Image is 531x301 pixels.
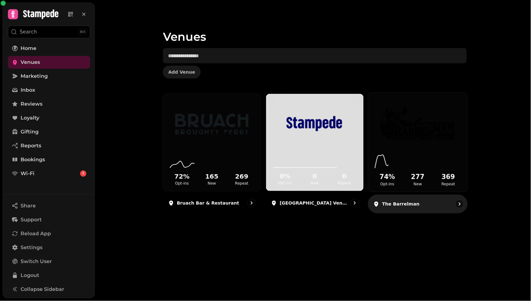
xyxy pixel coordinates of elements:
[168,70,195,74] span: Add Venue
[373,173,401,182] h2: 74 %
[8,84,90,96] a: Inbox
[198,172,225,181] h2: 165
[8,112,90,124] a: Loyalty
[177,200,239,206] p: Bruach Bar & Restaurant
[21,128,39,136] span: Gifting
[20,28,37,36] p: Search
[266,94,364,212] a: Fox Taverns venue0%Opt-ins0New0Repeat[GEOGRAPHIC_DATA] venue
[163,94,261,212] a: Bruach Bar & Restaurant72%Opt-ins165New269RepeatBruach Bar & Restaurant
[21,170,34,177] span: Wi-Fi
[21,72,48,80] span: Marketing
[8,167,90,180] a: Wi-Fi1
[8,56,90,69] a: Venues
[248,200,255,206] svg: go to
[21,86,35,94] span: Inbox
[21,286,64,293] span: Collapse Sidebar
[168,172,196,181] h2: 72 %
[21,216,42,224] span: Support
[21,142,41,150] span: Reports
[78,28,87,35] div: ⌘K
[21,258,52,265] span: Switch User
[8,227,90,240] button: Reload App
[368,92,468,213] a: The Barrelman74%Opt-ins277New369RepeatThe Barrelman
[163,66,201,78] button: Add Venue
[331,181,358,186] p: Repeat
[228,181,255,186] p: Repeat
[175,104,248,144] img: Bruach Bar & Restaurant
[272,172,299,181] h2: 0 %
[8,139,90,152] a: Reports
[8,283,90,296] button: Collapse Sidebar
[82,171,84,176] span: 1
[301,172,328,181] h2: 0
[8,42,90,55] a: Home
[404,181,432,187] p: New
[8,126,90,138] a: Gifting
[228,172,255,181] h2: 269
[21,202,36,210] span: Share
[168,181,196,186] p: Opt-ins
[381,103,455,144] img: The Barrelman
[301,181,328,186] p: New
[8,269,90,282] button: Logout
[8,200,90,212] button: Share
[21,272,39,279] span: Logout
[21,230,51,237] span: Reload App
[8,98,90,110] a: Reviews
[272,181,299,186] p: Opt-ins
[21,244,42,251] span: Settings
[8,70,90,83] a: Marketing
[280,200,348,206] p: [GEOGRAPHIC_DATA] venue
[8,255,90,268] button: Switch User
[373,181,401,187] p: Opt-ins
[434,181,462,187] p: Repeat
[404,173,432,182] h2: 277
[21,114,39,122] span: Loyalty
[163,15,467,43] h1: Venues
[21,156,45,163] span: Bookings
[434,173,462,182] h2: 369
[21,58,40,66] span: Venues
[352,200,358,206] svg: go to
[198,181,225,186] p: New
[382,201,419,207] p: The Barrelman
[8,241,90,254] a: Settings
[8,213,90,226] button: Support
[456,201,463,207] svg: go to
[8,26,90,38] button: Search⌘K
[8,153,90,166] a: Bookings
[21,45,36,52] span: Home
[279,103,351,144] img: Fox Taverns venue
[331,172,358,181] h2: 0
[21,100,42,108] span: Reviews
